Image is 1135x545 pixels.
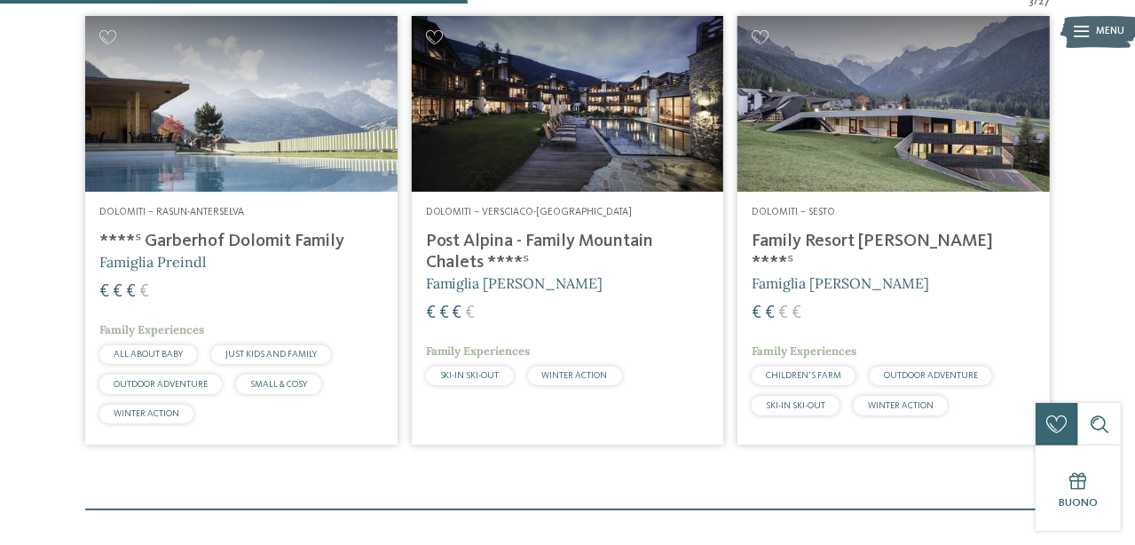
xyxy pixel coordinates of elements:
[139,283,149,301] span: €
[439,304,449,322] span: €
[1059,497,1098,509] span: Buono
[766,401,825,410] span: SKI-IN SKI-OUT
[99,283,109,301] span: €
[765,304,775,322] span: €
[766,371,841,380] span: CHILDREN’S FARM
[412,16,724,192] img: Post Alpina - Family Mountain Chalets ****ˢ
[778,304,788,322] span: €
[752,207,835,217] span: Dolomiti – Sesto
[884,371,978,380] span: OUTDOOR ADVENTURE
[250,380,307,389] span: SMALL & COSY
[114,380,208,389] span: OUTDOOR ADVENTURE
[542,371,608,380] span: WINTER ACTION
[453,304,462,322] span: €
[426,207,633,217] span: Dolomiti – Versciaco-[GEOGRAPHIC_DATA]
[113,283,122,301] span: €
[426,274,603,292] span: Famiglia [PERSON_NAME]
[426,344,531,359] span: Family Experiences
[114,350,183,359] span: ALL ABOUT BABY
[85,16,398,192] img: Cercate un hotel per famiglie? Qui troverete solo i migliori!
[426,231,710,273] h4: Post Alpina - Family Mountain Chalets ****ˢ
[440,371,500,380] span: SKI-IN SKI-OUT
[752,231,1036,273] h4: Family Resort [PERSON_NAME] ****ˢ
[737,16,1050,445] a: Cercate un hotel per famiglie? Qui troverete solo i migliori! Dolomiti – Sesto Family Resort [PER...
[114,409,179,418] span: WINTER ACTION
[126,283,136,301] span: €
[412,16,724,445] a: Cercate un hotel per famiglie? Qui troverete solo i migliori! Dolomiti – Versciaco-[GEOGRAPHIC_DA...
[225,350,317,359] span: JUST KIDS AND FAMILY
[752,344,856,359] span: Family Experiences
[99,231,383,252] h4: ****ˢ Garberhof Dolomit Family
[466,304,476,322] span: €
[426,304,436,322] span: €
[792,304,801,322] span: €
[752,304,761,322] span: €
[99,322,204,337] span: Family Experiences
[85,16,398,445] a: Cercate un hotel per famiglie? Qui troverete solo i migliori! Dolomiti – Rasun-Anterselva ****ˢ G...
[1036,446,1121,531] a: Buono
[868,401,934,410] span: WINTER ACTION
[752,274,929,292] span: Famiglia [PERSON_NAME]
[99,207,244,217] span: Dolomiti – Rasun-Anterselva
[99,253,206,271] span: Famiglia Preindl
[737,16,1050,192] img: Family Resort Rainer ****ˢ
